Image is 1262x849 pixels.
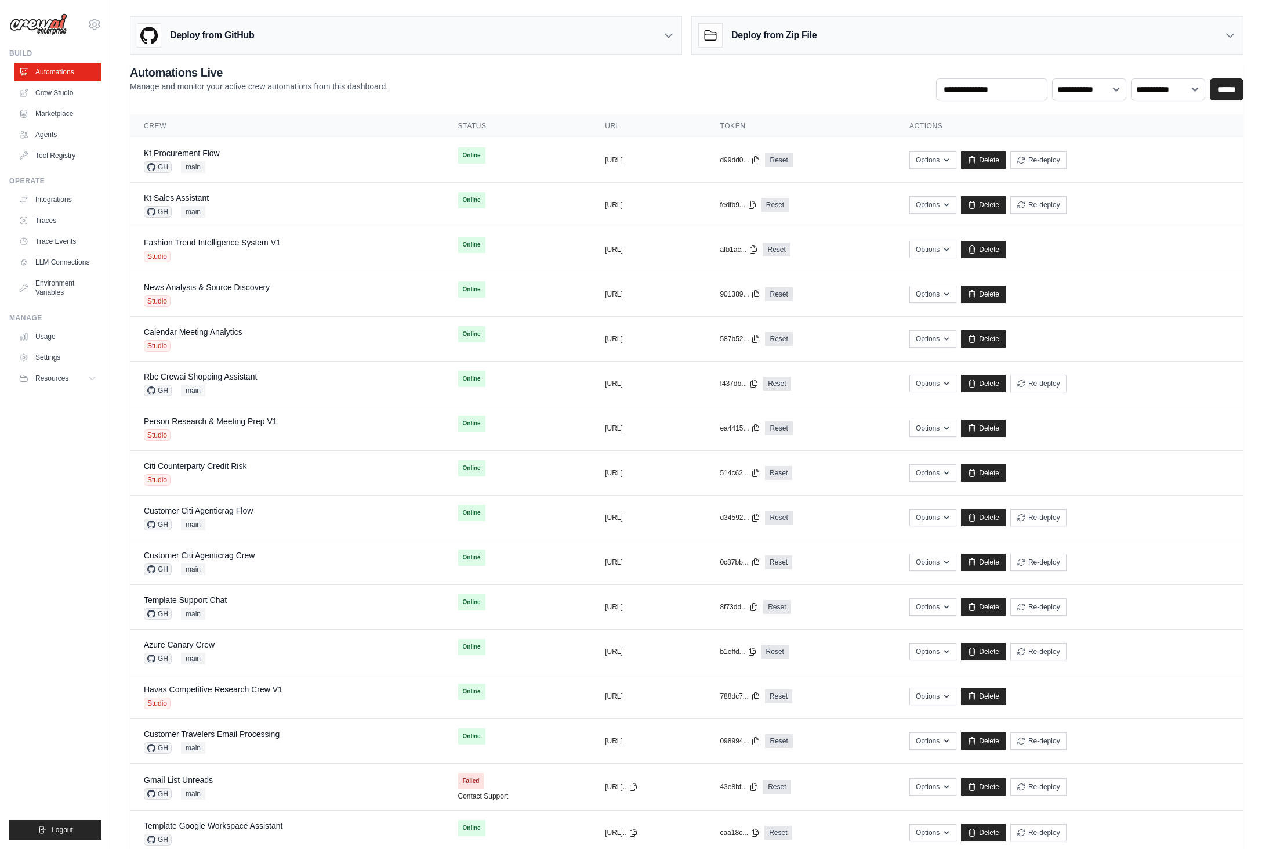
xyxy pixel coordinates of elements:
[181,161,205,173] span: main
[909,196,956,214] button: Options
[144,640,215,649] a: Azure Canary Crew
[961,286,1006,303] a: Delete
[720,692,760,701] button: 788dc7...
[14,232,101,251] a: Trace Events
[909,241,956,258] button: Options
[761,198,789,212] a: Reset
[14,253,101,272] a: LLM Connections
[909,509,956,526] button: Options
[181,385,205,396] span: main
[458,281,485,298] span: Online
[458,371,485,387] span: Online
[35,374,68,383] span: Resources
[144,161,172,173] span: GH
[763,780,790,794] a: Reset
[765,689,792,703] a: Reset
[1010,554,1067,571] button: Re-deploy
[1010,509,1067,526] button: Re-deploy
[181,608,205,620] span: main
[909,824,956,841] button: Options
[458,505,485,521] span: Online
[763,600,790,614] a: Reset
[720,647,756,656] button: b1effd...
[144,608,172,620] span: GH
[458,460,485,476] span: Online
[181,788,205,800] span: main
[144,238,281,247] a: Fashion Trend Intelligence System V1
[9,13,67,35] img: Logo
[961,509,1006,526] a: Delete
[961,732,1006,750] a: Delete
[1010,375,1067,392] button: Re-deploy
[14,211,101,230] a: Traces
[961,643,1006,660] a: Delete
[458,728,485,745] span: Online
[720,379,759,388] button: f437db...
[458,684,485,700] span: Online
[909,554,956,571] button: Options
[181,653,205,664] span: main
[761,645,789,659] a: Reset
[961,554,1006,571] a: Delete
[144,729,280,739] a: Customer Travelers Email Processing
[458,639,485,655] span: Online
[765,287,792,301] a: Reset
[181,742,205,754] span: main
[144,834,172,846] span: GH
[961,151,1006,169] a: Delete
[144,519,172,530] span: GH
[144,788,172,800] span: GH
[720,200,756,209] button: fedfb9...
[909,420,956,437] button: Options
[144,474,171,486] span: Studio
[961,598,1006,616] a: Delete
[1010,643,1067,660] button: Re-deploy
[720,828,760,837] button: caa18c...
[909,464,956,482] button: Options
[144,340,171,352] span: Studio
[765,332,792,346] a: Reset
[14,369,101,388] button: Resources
[130,64,388,81] h2: Automations Live
[961,778,1006,796] a: Delete
[144,742,172,754] span: GH
[444,114,592,138] th: Status
[458,820,485,836] span: Online
[458,416,485,432] span: Online
[144,385,172,396] span: GH
[720,513,760,522] button: d34592...
[9,49,101,58] div: Build
[909,598,956,616] button: Options
[9,820,101,840] button: Logout
[909,688,956,705] button: Options
[144,327,242,337] a: Calendar Meeting Analytics
[181,206,205,218] span: main
[961,688,1006,705] a: Delete
[14,104,101,123] a: Marketplace
[909,778,956,796] button: Options
[909,151,956,169] button: Options
[144,372,257,381] a: Rbc Crewai Shopping Assistant
[181,563,205,575] span: main
[731,28,817,42] h3: Deploy from Zip File
[14,84,101,102] a: Crew Studio
[144,429,171,441] span: Studio
[1010,732,1067,750] button: Re-deploy
[144,461,246,471] a: Citi Counterparty Credit Risk
[909,286,956,303] button: Options
[14,348,101,367] a: Settings
[961,241,1006,258] a: Delete
[458,773,484,789] span: Failed
[14,190,101,209] a: Integrations
[14,327,101,346] a: Usage
[720,290,760,299] button: 901389...
[458,594,485,610] span: Online
[144,653,172,664] span: GH
[14,125,101,144] a: Agents
[9,176,101,186] div: Operate
[144,595,227,605] a: Template Support Chat
[458,237,485,253] span: Online
[961,420,1006,437] a: Delete
[144,685,282,694] a: Havas Competitive Research Crew V1
[895,114,1243,138] th: Actions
